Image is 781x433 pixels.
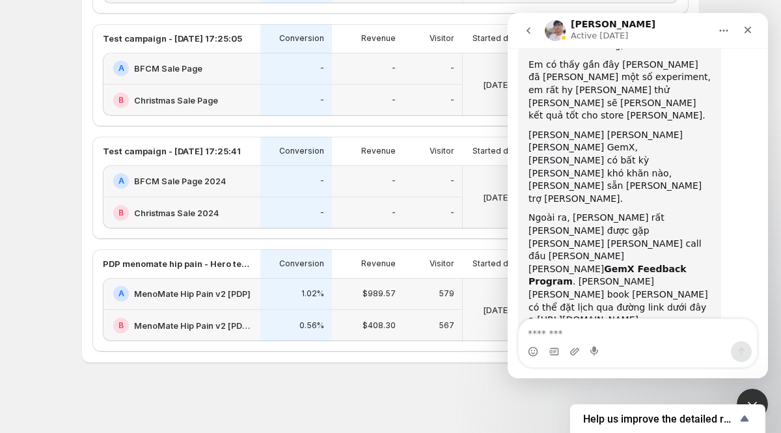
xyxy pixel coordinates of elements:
p: Revenue [361,33,396,44]
p: - [450,208,454,218]
p: Test campaign - [DATE] 17:25:05 [103,32,242,45]
p: 567 [439,320,454,331]
button: Show survey - Help us improve the detailed report for A/B campaigns [583,411,752,426]
h2: BFCM Sale Page 2024 [134,175,226,188]
p: $989.57 [363,288,396,299]
p: $408.30 [363,320,396,331]
p: - [392,63,396,74]
p: - [320,63,324,74]
p: [DATE] [483,191,510,204]
p: PDP menomate hip pain - Hero test - New Copy + image [103,257,253,270]
p: Started date [473,146,521,156]
p: - [392,95,396,105]
p: - [320,208,324,218]
h2: Christmas Sale 2024 [134,206,219,219]
h2: B [118,320,124,331]
p: Conversion [279,33,324,44]
p: Revenue [361,146,396,156]
h2: A [118,176,124,186]
p: Revenue [361,258,396,269]
iframe: Intercom live chat [737,389,768,420]
p: Started date [473,258,521,269]
h2: MenoMate Hip Pain v2 [PDP]-verB [134,319,253,332]
h2: B [118,208,124,218]
p: Conversion [279,146,324,156]
iframe: Intercom live chat [508,13,768,378]
p: 579 [439,288,454,299]
p: Test campaign - [DATE] 17:25:41 [103,145,241,158]
p: Visitor [430,258,454,269]
h2: A [118,63,124,74]
p: Visitor [430,33,454,44]
p: - [392,208,396,218]
h2: BFCM Sale Page [134,62,202,75]
p: [DATE] [483,303,510,316]
p: - [450,63,454,74]
p: Started date [473,33,521,44]
p: - [320,95,324,105]
h2: A [118,288,124,299]
p: 0.56% [299,320,324,331]
h2: MenoMate Hip Pain v2 [PDP] [134,287,251,300]
h2: B [118,95,124,105]
p: [DATE] [483,78,510,91]
p: - [450,95,454,105]
p: Conversion [279,258,324,269]
p: 1.02% [301,288,324,299]
p: Visitor [430,146,454,156]
span: Help us improve the detailed report for A/B campaigns [583,413,737,425]
p: - [450,176,454,186]
h2: Christmas Sale Page [134,94,218,107]
p: - [392,176,396,186]
p: - [320,176,324,186]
